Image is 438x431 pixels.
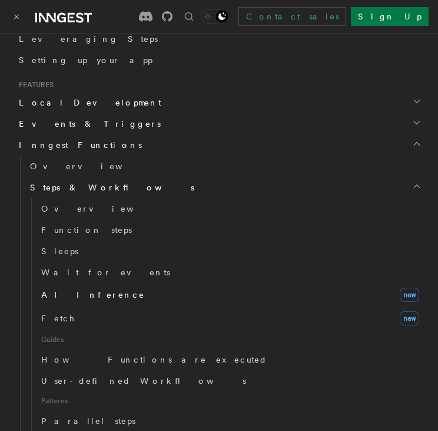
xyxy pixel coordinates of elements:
span: Function steps [41,225,132,235]
button: Toggle dark mode [201,9,229,24]
span: Wait for events [41,268,170,277]
span: Local Development [14,97,161,108]
span: Parallel steps [41,416,135,426]
a: Setting up your app [14,50,424,71]
a: Sleeps [36,241,424,262]
span: Features [14,80,54,90]
span: Patterns [36,391,424,410]
span: AI Inference [41,290,145,300]
a: Sign Up [351,7,429,26]
span: Inngest Functions [14,139,142,151]
button: Steps & Workflows [25,177,424,198]
a: How Functions are executed [36,349,424,370]
span: Guides [36,330,424,349]
a: Overview [36,198,424,219]
span: Sleeps [41,246,78,256]
span: new [400,311,419,325]
span: Overview [30,162,151,171]
a: AI Inferencenew [36,283,424,307]
span: User-defined Workflows [41,376,246,386]
button: Events & Triggers [14,113,424,134]
span: new [400,288,419,302]
a: Fetchnew [36,307,424,330]
button: Toggle navigation [9,9,24,24]
button: Local Development [14,92,424,113]
span: Overview [41,204,162,213]
span: Events & Triggers [14,118,161,130]
a: Leveraging Steps [14,28,424,50]
a: Contact sales [238,7,346,26]
a: Overview [25,156,424,177]
span: Setting up your app [19,55,152,65]
a: Wait for events [36,262,424,283]
span: Leveraging Steps [19,34,158,44]
button: Find something... [182,9,196,24]
span: How Functions are executed [41,355,267,364]
a: User-defined Workflows [36,370,424,391]
button: Inngest Functions [14,134,424,156]
a: Function steps [36,219,424,241]
span: Fetch [41,314,75,323]
span: Steps & Workflows [25,182,194,193]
